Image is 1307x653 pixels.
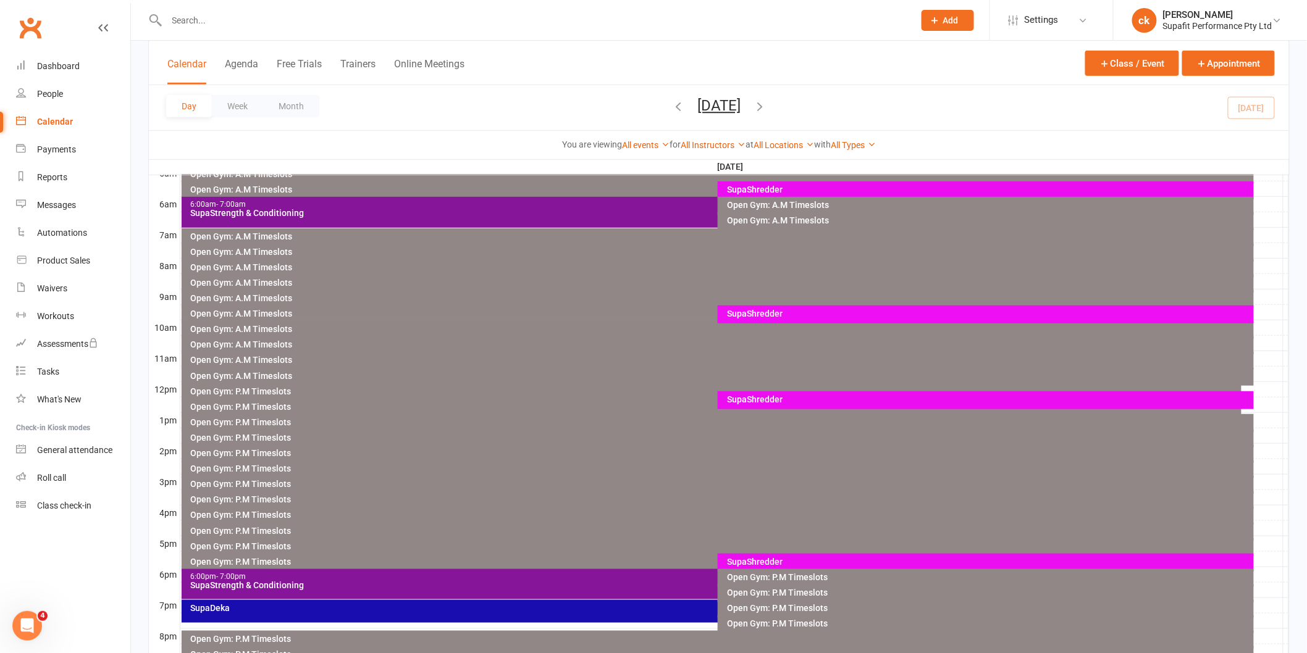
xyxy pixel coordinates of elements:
[15,12,46,43] a: Clubworx
[37,172,67,182] div: Reports
[697,97,741,114] button: [DATE]
[190,201,1240,209] div: 6:00am
[37,394,82,404] div: What's New
[190,581,1240,589] div: SupaStrength & Conditioning
[149,196,180,212] th: 6am
[190,263,1252,272] div: Open Gym: A.M Timeslots
[149,381,180,397] th: 12pm
[149,597,180,613] th: 7pm
[190,433,1252,442] div: Open Gym: P.M Timeslots
[277,58,322,85] button: Free Trials
[149,412,180,428] th: 1pm
[166,95,212,117] button: Day
[562,139,622,149] strong: You are viewing
[190,372,1252,380] div: Open Gym: A.M Timeslots
[16,464,130,492] a: Roll call
[38,611,48,621] span: 4
[190,542,1252,551] div: Open Gym: P.M Timeslots
[12,611,42,641] iframe: Intercom live chat
[190,209,1240,217] div: SupaStrength & Conditioning
[37,61,80,71] div: Dashboard
[16,330,130,358] a: Assessments
[726,619,1251,628] div: Open Gym: P.M Timeslots
[149,320,180,335] th: 10am
[149,536,180,551] th: 5pm
[37,200,76,210] div: Messages
[149,474,180,489] th: 3pm
[37,89,63,99] div: People
[190,185,1240,194] div: Open Gym: A.M Timeslots
[190,557,1240,566] div: Open Gym: P.M Timeslots
[726,395,1251,404] div: SupaShredder
[190,232,1252,241] div: Open Gym: A.M Timeslots
[16,275,130,302] a: Waivers
[190,604,1240,612] div: SupaDeka
[190,387,1240,396] div: Open Gym: P.M Timeslots
[149,258,180,273] th: 8am
[1163,20,1272,31] div: Supafit Performance Pty Ltd
[726,185,1251,194] div: SupaShredder
[16,302,130,330] a: Workouts
[37,228,87,238] div: Automations
[726,573,1251,581] div: Open Gym: P.M Timeslots
[1182,51,1275,76] button: Appointment
[754,140,814,150] a: All Locations
[149,567,180,582] th: 6pm
[190,573,1240,581] div: 6:00pm
[37,144,76,154] div: Payments
[814,139,831,149] strong: with
[190,402,1240,411] div: Open Gym: P.M Timeslots
[37,256,90,265] div: Product Sales
[16,386,130,414] a: What's New
[225,58,258,85] button: Agenda
[37,473,66,483] div: Roll call
[1085,51,1179,76] button: Class / Event
[16,136,130,164] a: Payments
[190,325,1252,333] div: Open Gym: A.M Timeslots
[37,367,59,376] div: Tasks
[726,604,1251,612] div: Open Gym: P.M Timeslots
[190,309,1240,318] div: Open Gym: A.M Timeslots
[190,247,1252,256] div: Open Gym: A.M Timeslots
[16,219,130,247] a: Automations
[217,572,246,581] span: - 7:00pm
[190,294,1252,302] div: Open Gym: A.M Timeslots
[943,15,959,25] span: Add
[190,510,1252,519] div: Open Gym: P.M Timeslots
[394,58,464,85] button: Online Meetings
[726,201,1251,209] div: Open Gym: A.M Timeslots
[212,95,263,117] button: Week
[149,443,180,459] th: 2pm
[922,10,974,31] button: Add
[190,495,1252,504] div: Open Gym: P.M Timeslots
[16,108,130,136] a: Calendar
[1163,9,1272,20] div: [PERSON_NAME]
[16,492,130,520] a: Class kiosk mode
[190,449,1252,457] div: Open Gym: P.M Timeslots
[16,436,130,464] a: General attendance kiosk mode
[37,445,112,455] div: General attendance
[149,289,180,304] th: 9am
[1025,6,1059,34] span: Settings
[149,505,180,520] th: 4pm
[163,12,906,29] input: Search...
[681,140,746,150] a: All Instructors
[190,278,1252,287] div: Open Gym: A.M Timeslots
[190,356,1252,364] div: Open Gym: A.M Timeslots
[149,628,180,644] th: 8pm
[16,52,130,80] a: Dashboard
[37,283,67,293] div: Waivers
[16,191,130,219] a: Messages
[217,200,246,209] span: - 7:00am
[190,418,1252,426] div: Open Gym: P.M Timeslots
[726,588,1251,597] div: Open Gym: P.M Timeslots
[16,358,130,386] a: Tasks
[726,309,1251,318] div: SupaShredder
[167,58,206,85] button: Calendar
[746,139,754,149] strong: at
[190,634,1252,643] div: Open Gym: P.M Timeslots
[180,159,1284,175] th: [DATE]
[190,526,1252,535] div: Open Gym: P.M Timeslots
[340,58,376,85] button: Trainers
[831,140,876,150] a: All Types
